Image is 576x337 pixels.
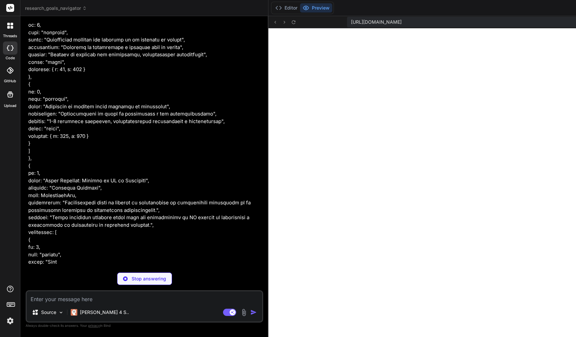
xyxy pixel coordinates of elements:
[5,315,16,326] img: settings
[26,323,263,329] p: Always double-check its answers. Your in Bind
[58,310,64,315] img: Pick Models
[88,324,100,327] span: privacy
[25,5,87,12] span: research_goals_navigator
[71,309,77,316] img: Claude 4 Sonnet
[300,3,332,13] button: Preview
[4,78,16,84] label: GitHub
[132,275,166,282] p: Stop answering
[240,309,248,316] img: attachment
[41,309,56,316] p: Source
[3,33,17,39] label: threads
[351,19,402,25] span: [URL][DOMAIN_NAME]
[250,309,257,316] img: icon
[4,103,16,109] label: Upload
[80,309,129,316] p: [PERSON_NAME] 4 S..
[6,55,15,61] label: code
[273,3,300,13] button: Editor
